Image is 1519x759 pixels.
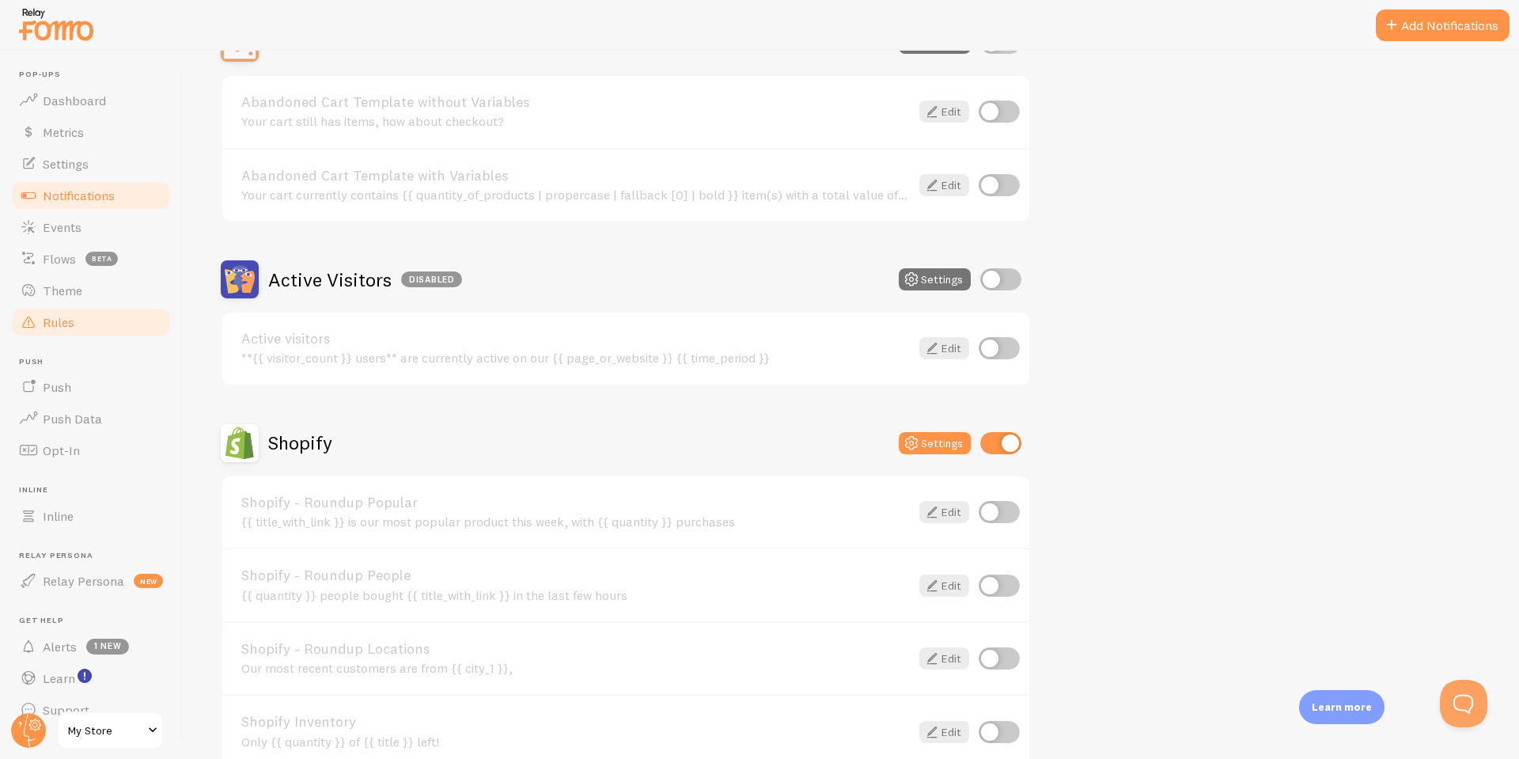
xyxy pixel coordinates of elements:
[899,432,971,454] button: Settings
[9,694,172,726] a: Support
[9,371,172,403] a: Push
[241,95,910,109] a: Abandoned Cart Template without Variables
[9,243,172,275] a: Flows beta
[241,661,910,675] div: Our most recent customers are from {{ city_1 }},
[919,337,969,359] a: Edit
[919,721,969,743] a: Edit
[241,188,910,202] div: Your cart currently contains {{ quantity_of_products | propercase | fallback [0] | bold }} item(s...
[9,500,172,532] a: Inline
[43,442,80,458] span: Opt-In
[19,485,172,495] span: Inline
[241,332,910,346] a: Active visitors
[86,639,129,655] span: 1 new
[221,424,259,462] img: Shopify
[401,271,462,287] div: Disabled
[241,568,910,583] a: Shopify - Roundup People
[241,351,910,365] div: **{{ visitor_count }} users** are currently active on our {{ page_or_website }} {{ time_period }}
[241,588,910,602] div: {{ quantity }} people bought {{ title_with_link }} in the last few hours
[9,148,172,180] a: Settings
[43,283,82,298] span: Theme
[919,101,969,123] a: Edit
[919,647,969,670] a: Edit
[134,574,163,588] span: new
[43,314,74,330] span: Rules
[241,642,910,656] a: Shopify - Roundup Locations
[9,85,172,116] a: Dashboard
[85,252,118,266] span: beta
[9,116,172,148] a: Metrics
[241,169,910,183] a: Abandoned Cart Template with Variables
[1312,700,1372,715] p: Learn more
[43,188,115,203] span: Notifications
[919,501,969,523] a: Edit
[9,565,172,597] a: Relay Persona new
[9,306,172,338] a: Rules
[9,180,172,211] a: Notifications
[43,93,106,108] span: Dashboard
[19,70,172,80] span: Pop-ups
[19,551,172,561] span: Relay Persona
[268,431,332,455] h2: Shopify
[9,435,172,466] a: Opt-In
[241,514,910,529] div: {{ title_with_link }} is our most popular product this week, with {{ quantity }} purchases
[43,508,74,524] span: Inline
[78,669,92,683] svg: <p>Watch New Feature Tutorials!</p>
[9,211,172,243] a: Events
[43,379,71,395] span: Push
[1299,690,1385,724] div: Learn more
[241,734,910,749] div: Only {{ quantity }} of {{ title }} left!
[43,573,124,589] span: Relay Persona
[43,411,102,427] span: Push Data
[919,174,969,196] a: Edit
[19,616,172,626] span: Get Help
[68,721,143,740] span: My Store
[43,219,81,235] span: Events
[43,124,84,140] span: Metrics
[221,260,259,298] img: Active Visitors
[1440,680,1487,727] iframe: Help Scout Beacon - Open
[43,156,89,172] span: Settings
[9,275,172,306] a: Theme
[43,639,77,655] span: Alerts
[9,631,172,662] a: Alerts 1 new
[899,268,971,290] button: Settings
[9,662,172,694] a: Learn
[19,357,172,367] span: Push
[268,268,462,292] h2: Active Visitors
[43,251,76,267] span: Flows
[43,702,89,718] span: Support
[9,403,172,435] a: Push Data
[241,495,910,510] a: Shopify - Roundup Popular
[57,712,164,750] a: My Store
[241,114,910,128] div: Your cart still has items, how about checkout?
[919,575,969,597] a: Edit
[43,670,75,686] span: Learn
[241,715,910,729] a: Shopify Inventory
[17,4,96,44] img: fomo-relay-logo-orange.svg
